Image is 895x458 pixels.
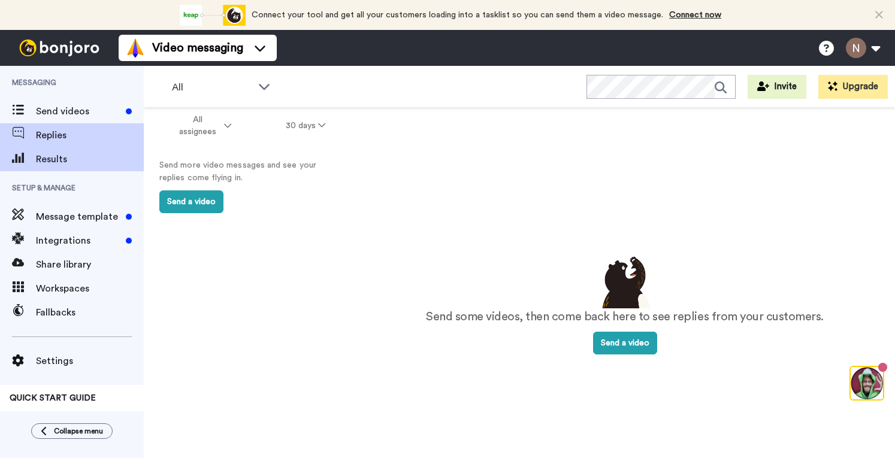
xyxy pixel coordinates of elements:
span: Message template [36,210,121,224]
button: All assignees [146,109,259,142]
span: Connect your tool and get all your customers loading into a tasklist so you can send them a video... [252,11,663,19]
span: 20% [10,409,25,418]
p: Send some videos, then come back here to see replies from your customers. [426,308,824,326]
button: Send a video [593,332,657,354]
button: Send a video [159,190,223,213]
span: Integrations [36,233,121,248]
img: results-emptystates.png [595,253,655,308]
span: Workspaces [36,281,144,296]
button: Upgrade [818,75,888,99]
span: All assignees [173,114,222,138]
button: Invite [748,75,806,99]
img: bj-logo-header-white.svg [14,40,104,56]
img: vm-color.svg [126,38,145,57]
p: Send more video messages and see your replies come flying in. [159,159,339,184]
span: Replies [36,128,144,142]
span: Fallbacks [36,305,144,320]
span: Collapse menu [54,426,103,436]
span: Video messaging [152,40,243,56]
div: animation [180,5,246,26]
img: 3183ab3e-59ed-45f6-af1c-10226f767056-1659068401.jpg [1,2,34,35]
a: Send a video [593,339,657,347]
span: Settings [36,354,144,368]
span: QUICK START GUIDE [10,394,96,402]
a: Connect now [669,11,721,19]
span: Send videos [36,104,121,119]
span: Share library [36,257,144,272]
span: Results [36,152,144,166]
span: All [172,80,252,95]
button: 30 days [259,115,353,137]
button: Collapse menu [31,423,113,439]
